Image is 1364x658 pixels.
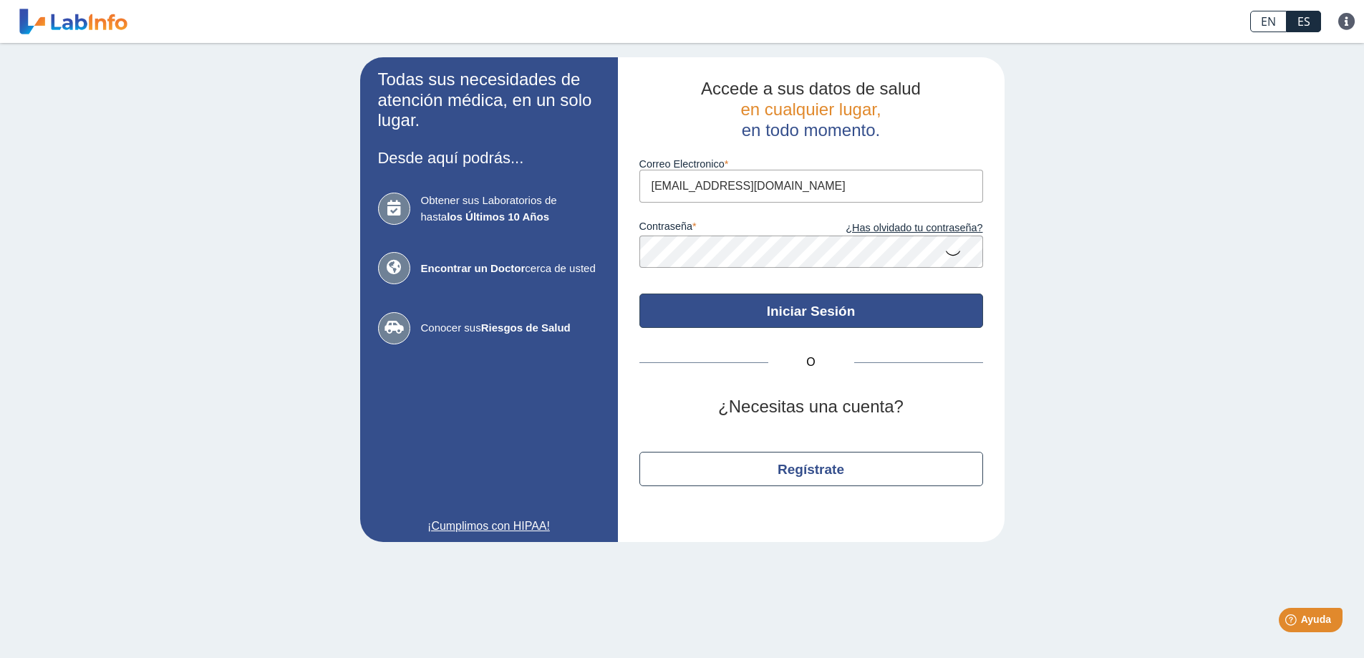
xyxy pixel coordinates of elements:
[1287,11,1321,32] a: ES
[421,193,600,225] span: Obtener sus Laboratorios de hasta
[1250,11,1287,32] a: EN
[421,262,526,274] b: Encontrar un Doctor
[639,452,983,486] button: Regístrate
[447,211,549,223] b: los Últimos 10 Años
[421,320,600,337] span: Conocer sus
[701,79,921,98] span: Accede a sus datos de salud
[740,100,881,119] span: en cualquier lugar,
[481,321,571,334] b: Riesgos de Salud
[421,261,600,277] span: cerca de usted
[639,397,983,417] h2: ¿Necesitas una cuenta?
[742,120,880,140] span: en todo momento.
[768,354,854,371] span: O
[378,69,600,131] h2: Todas sus necesidades de atención médica, en un solo lugar.
[639,294,983,328] button: Iniciar Sesión
[811,221,983,236] a: ¿Has olvidado tu contraseña?
[639,158,983,170] label: Correo Electronico
[1237,602,1348,642] iframe: Help widget launcher
[378,518,600,535] a: ¡Cumplimos con HIPAA!
[639,221,811,236] label: contraseña
[378,149,600,167] h3: Desde aquí podrás...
